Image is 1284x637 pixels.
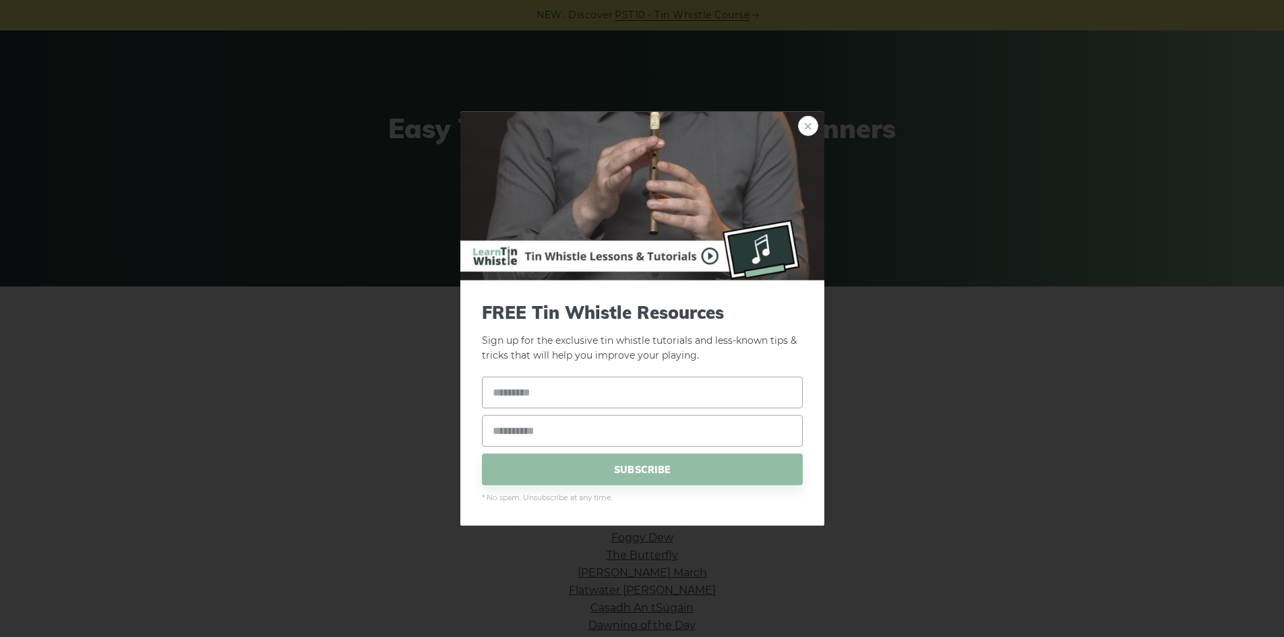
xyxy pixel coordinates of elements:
img: Tin Whistle Buying Guide Preview [460,111,824,280]
span: FREE Tin Whistle Resources [482,301,803,322]
a: × [798,115,818,135]
span: * No spam. Unsubscribe at any time. [482,492,803,504]
p: Sign up for the exclusive tin whistle tutorials and less-known tips & tricks that will help you i... [482,301,803,363]
span: SUBSCRIBE [482,454,803,485]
